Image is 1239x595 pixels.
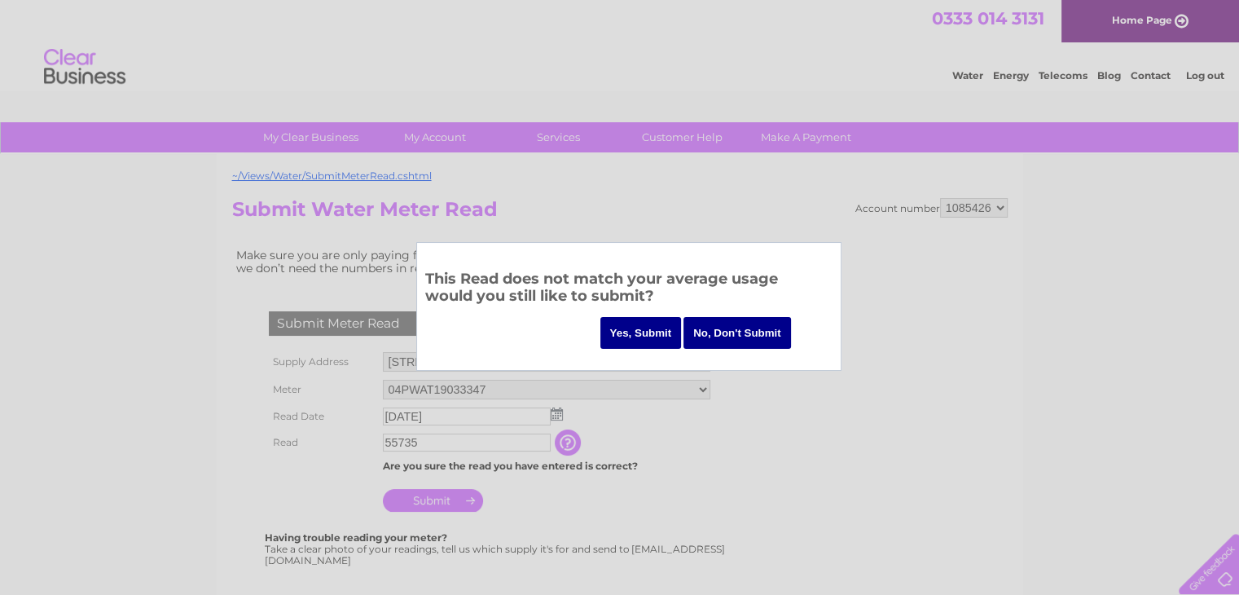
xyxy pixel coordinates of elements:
a: Telecoms [1039,69,1087,82]
a: Water [952,69,983,82]
input: No, Don't Submit [683,317,791,349]
img: logo.png [43,42,126,92]
div: Clear Business is a trading name of Verastar Limited (registered in [GEOGRAPHIC_DATA] No. 3667643... [235,9,1005,79]
a: Energy [993,69,1029,82]
a: Blog [1097,69,1121,82]
input: Yes, Submit [600,317,682,349]
a: Log out [1185,69,1224,82]
a: 0333 014 3131 [932,8,1044,29]
h3: This Read does not match your average usage would you still like to submit? [425,267,833,312]
a: Contact [1131,69,1171,82]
